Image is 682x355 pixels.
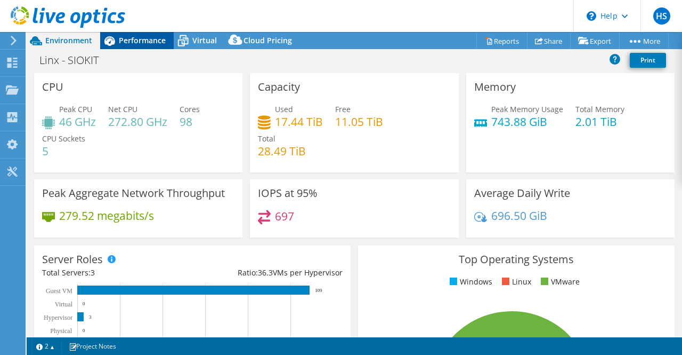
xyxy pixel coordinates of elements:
h4: 697 [275,210,294,222]
h1: Linx - SIOKIT [35,54,115,66]
span: Total Memory [575,104,624,114]
h4: 5 [42,145,85,157]
h4: 11.05 TiB [335,116,383,128]
div: Total Servers: [42,267,192,279]
li: Linux [499,276,531,288]
a: More [619,33,669,49]
a: Export [570,33,620,49]
text: Physical [50,327,72,335]
a: Print [630,53,666,68]
span: Peak CPU [59,104,92,114]
h3: Capacity [258,81,300,93]
span: HS [653,7,670,25]
text: Guest VM [46,287,72,295]
span: Free [335,104,351,114]
a: Reports [476,33,527,49]
h3: Average Daily Write [474,187,570,199]
a: Share [527,33,571,49]
h3: IOPS at 95% [258,187,318,199]
span: Performance [119,35,166,45]
a: Project Notes [61,340,124,353]
h4: 279.52 megabits/s [59,210,154,222]
span: Net CPU [108,104,137,114]
span: Virtual [192,35,217,45]
li: VMware [538,276,580,288]
text: 109 [315,288,322,293]
h4: 28.49 TiB [258,145,306,157]
h4: 98 [180,116,200,128]
text: Hypervisor [44,314,72,321]
text: 0 [83,328,85,333]
svg: \n [587,11,596,21]
span: Total [258,133,275,144]
span: Cloud Pricing [243,35,292,45]
h4: 743.88 GiB [491,116,563,128]
text: 0 [83,301,85,306]
span: CPU Sockets [42,133,85,144]
li: Windows [447,276,492,288]
span: 36.3 [258,267,273,278]
span: Peak Memory Usage [491,104,563,114]
h3: Server Roles [42,254,103,265]
text: 3 [89,314,92,320]
h3: CPU [42,81,63,93]
h4: 2.01 TiB [575,116,624,128]
h4: 46 GHz [59,116,96,128]
h3: Top Operating Systems [366,254,667,265]
text: Virtual [55,301,73,308]
span: Cores [180,104,200,114]
a: 2 [29,340,62,353]
div: Ratio: VMs per Hypervisor [192,267,343,279]
h4: 272.80 GHz [108,116,167,128]
h4: 696.50 GiB [491,210,547,222]
span: Environment [45,35,92,45]
h3: Memory [474,81,516,93]
span: 3 [91,267,95,278]
h3: Peak Aggregate Network Throughput [42,187,225,199]
h4: 17.44 TiB [275,116,323,128]
span: Used [275,104,293,114]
